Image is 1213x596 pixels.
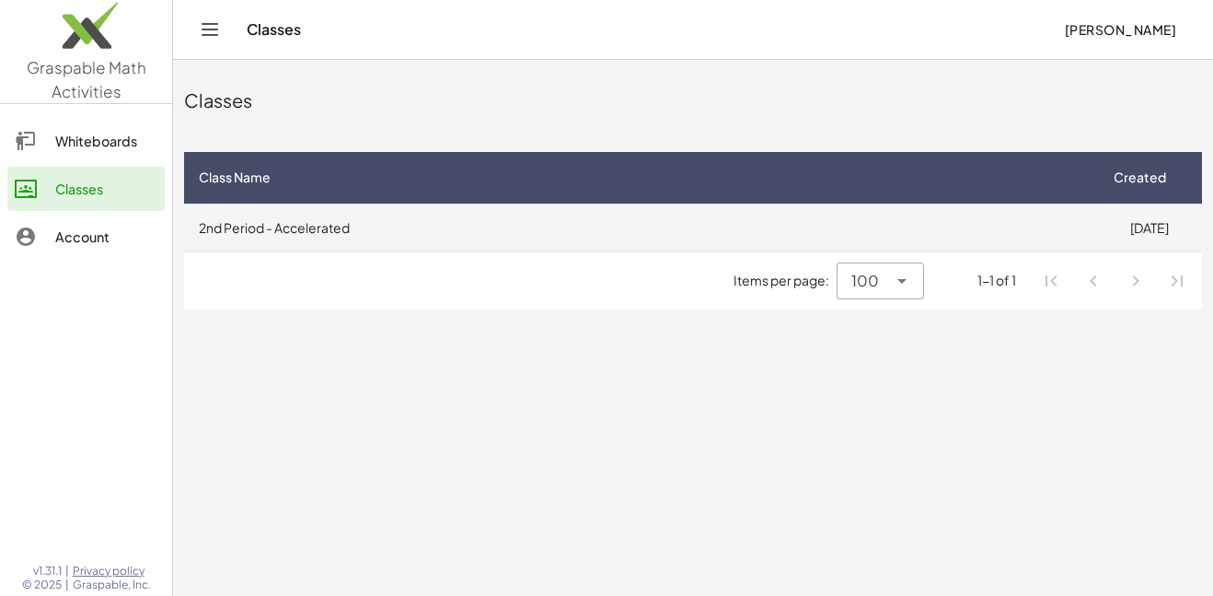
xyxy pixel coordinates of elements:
[27,57,146,101] span: Graspable Math Activities
[7,119,165,163] a: Whiteboards
[851,270,879,292] span: 100
[734,271,837,290] span: Items per page:
[65,578,69,592] span: |
[1096,204,1202,251] td: [DATE]
[977,271,1016,290] div: 1-1 of 1
[199,168,271,187] span: Class Name
[1049,13,1191,46] button: [PERSON_NAME]
[55,178,157,200] div: Classes
[73,578,151,592] span: Graspable, Inc.
[1064,21,1176,38] span: [PERSON_NAME]
[195,15,225,44] button: Toggle navigation
[7,215,165,259] a: Account
[1114,168,1166,187] span: Created
[55,226,157,248] div: Account
[33,564,62,578] span: v1.31.1
[7,167,165,211] a: Classes
[1031,260,1198,302] nav: Pagination Navigation
[73,564,151,578] a: Privacy policy
[184,204,1096,251] td: 2nd Period - Accelerated
[55,130,157,152] div: Whiteboards
[22,578,62,592] span: © 2025
[184,88,1202,113] div: Classes
[65,564,69,578] span: |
